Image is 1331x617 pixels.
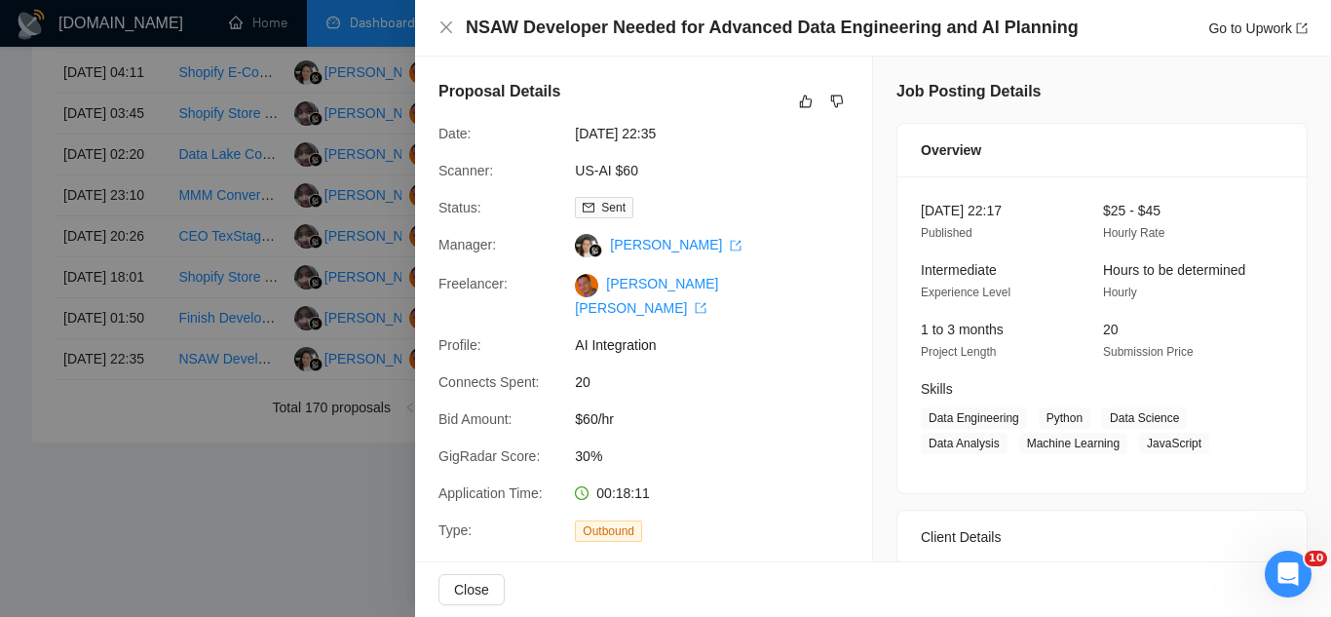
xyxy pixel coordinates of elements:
a: [PERSON_NAME] [PERSON_NAME] export [575,276,718,315]
span: Skills [921,381,953,397]
span: $60/hr [575,408,867,430]
span: Data Engineering [921,407,1027,429]
span: Connects Spent: [438,374,540,390]
span: Hourly [1103,286,1137,299]
button: dislike [825,90,849,113]
button: Close [438,19,454,36]
span: mail [583,202,594,213]
img: gigradar-bm.png [589,244,602,257]
span: Experience Level [921,286,1010,299]
span: Scanner: [438,163,493,178]
a: Go to Upworkexport [1208,20,1308,36]
span: Intermediate [921,262,997,278]
span: Python [1039,407,1090,429]
span: Sent [601,201,626,214]
span: like [799,94,813,109]
span: clock-circle [575,486,589,500]
h5: Job Posting Details [896,80,1041,103]
span: Manager: [438,237,496,252]
span: 1 to 3 months [921,322,1004,337]
span: dislike [830,94,844,109]
span: Data Science [1102,407,1187,429]
span: Date: [438,126,471,141]
span: Bid Amount: [438,411,513,427]
span: export [1296,22,1308,34]
span: export [730,240,742,251]
span: [DATE] 22:35 [575,123,867,144]
span: close [438,19,454,35]
span: Submission Price [1103,345,1194,359]
span: 00:18:11 [596,485,650,501]
span: Close [454,579,489,600]
iframe: Intercom live chat [1265,551,1312,598]
img: c1WWgwmaGevJdZ-l_Vf-CmXdbmQwVpuCq4Thkz8toRvCgf_hjs15DDqs-87B3E-w26 [575,274,598,297]
span: 20 [575,371,867,393]
span: Type: [438,522,472,538]
span: Freelancer: [438,276,508,291]
button: Close [438,574,505,605]
span: Hourly Rate [1103,226,1164,240]
span: Hours to be determined [1103,262,1245,278]
span: Profile: [438,337,481,353]
span: 20 [1103,322,1119,337]
span: Machine Learning [1019,433,1127,454]
span: Status: [438,200,481,215]
a: [PERSON_NAME] export [610,237,742,252]
div: Client Details [921,511,1283,563]
span: GigRadar Score: [438,448,540,464]
span: AI Integration [575,334,867,356]
span: Application Time: [438,485,543,501]
span: $25 - $45 [1103,203,1160,218]
span: Overview [921,139,981,161]
span: [DATE] 22:17 [921,203,1002,218]
span: 10 [1305,551,1327,566]
span: JavaScript [1139,433,1209,454]
a: US-AI $60 [575,163,638,178]
span: Published [921,226,972,240]
span: Data Analysis [921,433,1008,454]
span: Project Length [921,345,996,359]
span: export [695,302,706,314]
button: like [794,90,818,113]
span: Outbound [575,521,642,542]
span: 30% [575,445,867,467]
h4: NSAW Developer Needed for Advanced Data Engineering and AI Planning [466,16,1079,40]
h5: Proposal Details [438,80,560,103]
